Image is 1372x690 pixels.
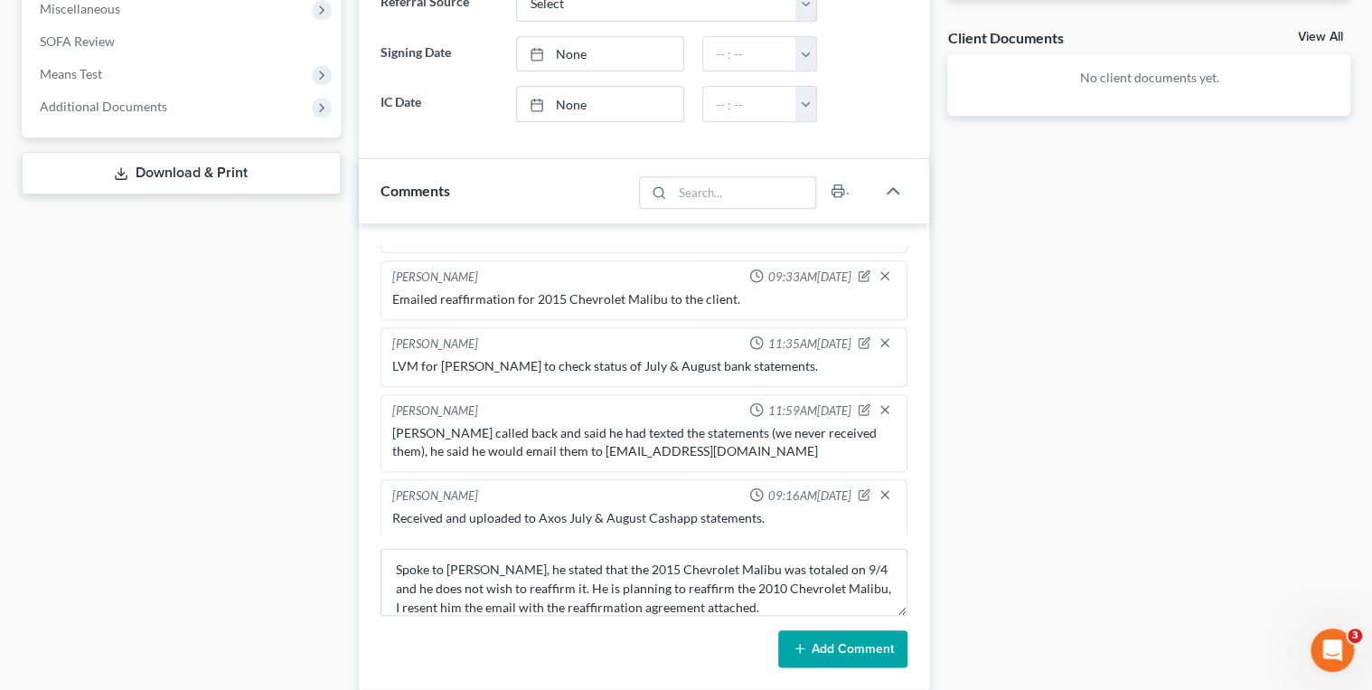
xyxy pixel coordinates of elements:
[22,152,341,194] a: Download & Print
[392,336,478,354] div: [PERSON_NAME]
[392,424,897,460] div: [PERSON_NAME] called back and said he had texted the statements (we never received them), he said...
[392,402,478,421] div: [PERSON_NAME]
[767,336,850,353] span: 11:35AM[DATE]
[778,630,907,668] button: Add Comment
[40,66,102,81] span: Means Test
[392,290,897,308] div: Emailed reaffirmation for 2015 Chevrolet Malibu to the client.
[40,1,120,16] span: Miscellaneous
[1311,629,1354,672] iframe: Intercom live chat
[392,509,897,527] div: Received and uploaded to Axos July & August Cashapp statements.
[371,86,508,122] label: IC Date
[962,69,1336,87] p: No client documents yet.
[371,36,508,72] label: Signing Date
[703,87,796,121] input: -- : --
[392,269,478,287] div: [PERSON_NAME]
[672,177,816,208] input: Search...
[947,28,1063,47] div: Client Documents
[1348,629,1362,643] span: 3
[392,487,478,506] div: [PERSON_NAME]
[392,357,897,375] div: LVM for [PERSON_NAME] to check status of July & August bank statements.
[703,37,796,71] input: -- : --
[40,33,115,49] span: SOFA Review
[517,87,682,121] a: None
[1298,31,1343,43] a: View All
[25,25,341,58] a: SOFA Review
[40,99,167,114] span: Additional Documents
[381,182,450,199] span: Comments
[767,269,850,286] span: 09:33AM[DATE]
[517,37,682,71] a: None
[767,402,850,420] span: 11:59AM[DATE]
[767,487,850,505] span: 09:16AM[DATE]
